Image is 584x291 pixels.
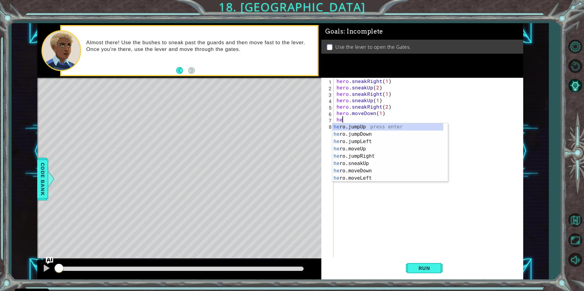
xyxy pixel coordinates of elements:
[40,263,53,275] button: Ctrl + P: Pause
[566,211,584,229] button: Back to Map
[406,258,443,278] button: Shift+Enter: Run current code.
[566,232,584,249] button: Maximize Browser
[323,98,334,104] div: 4
[344,28,383,35] span: : Incomplete
[335,44,411,50] p: Use the lever to open the Gates.
[566,251,584,269] button: Mute
[323,124,334,130] div: 8
[86,39,313,53] p: Almost there! Use the bushes to sneak past the guards and then move fast to the lever. Once you'r...
[566,77,584,94] button: AI Hint
[323,117,334,124] div: 7
[323,104,334,111] div: 5
[323,79,334,85] div: 1
[325,28,383,35] span: Goals
[566,210,584,231] a: Back to Map
[46,257,53,264] button: Ask AI
[38,160,48,198] span: Code Bank
[566,57,584,75] button: Restart Level
[176,67,188,74] button: Back
[323,111,334,117] div: 6
[323,85,334,92] div: 2
[566,38,584,55] button: Level Options
[188,67,195,74] button: Next
[323,92,334,98] div: 3
[412,265,436,271] span: Run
